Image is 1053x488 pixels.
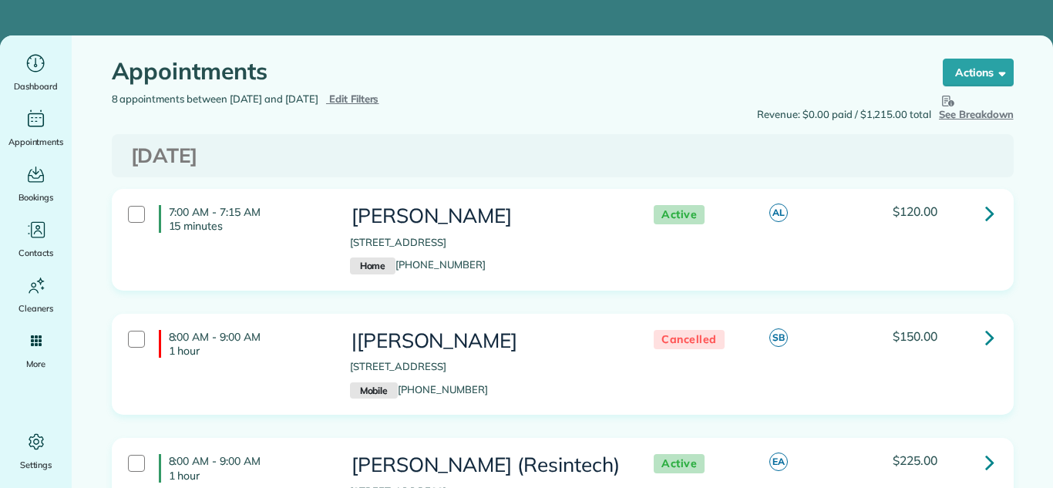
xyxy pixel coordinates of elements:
a: Settings [6,429,66,473]
h4: 8:00 AM - 9:00 AM [159,330,327,358]
small: Mobile [350,382,398,399]
span: SB [769,328,788,347]
span: Active [654,454,705,473]
div: 8 appointments between [DATE] and [DATE] [100,92,563,107]
a: Home[PHONE_NUMBER] [350,258,486,271]
h3: [DATE] [131,145,994,167]
h1: Appointments [112,59,913,84]
a: Cleaners [6,273,66,316]
h4: 8:00 AM - 9:00 AM [159,454,327,482]
p: 1 hour [169,344,327,358]
span: EA [769,453,788,471]
h3: [PERSON_NAME] [350,205,623,227]
a: Appointments [6,106,66,150]
h3: |[PERSON_NAME] [350,330,623,352]
p: [STREET_ADDRESS] [350,359,623,375]
button: Actions [943,59,1014,86]
span: Cancelled [654,330,725,349]
span: Cleaners [19,301,53,316]
span: Bookings [19,190,54,205]
span: AL [769,204,788,222]
p: 1 hour [169,469,327,483]
span: More [26,356,45,372]
a: Bookings [6,162,66,205]
small: Home [350,257,395,274]
span: $120.00 [893,204,937,219]
span: Settings [20,457,52,473]
span: Edit Filters [329,93,379,105]
h3: [PERSON_NAME] (Resintech) [350,454,623,476]
a: Dashboard [6,51,66,94]
span: Appointments [8,134,64,150]
p: [STREET_ADDRESS] [350,235,623,251]
span: Dashboard [14,79,58,94]
span: See Breakdown [939,92,1014,120]
button: See Breakdown [939,92,1014,123]
span: $225.00 [893,453,937,468]
h4: 7:00 AM - 7:15 AM [159,205,327,233]
p: 15 minutes [169,219,327,233]
span: Active [654,205,705,224]
a: Edit Filters [326,93,379,105]
a: Contacts [6,217,66,261]
span: Contacts [19,245,53,261]
span: Revenue: $0.00 paid / $1,215.00 total [757,107,931,123]
span: $150.00 [893,328,937,344]
a: Mobile[PHONE_NUMBER] [350,383,488,395]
